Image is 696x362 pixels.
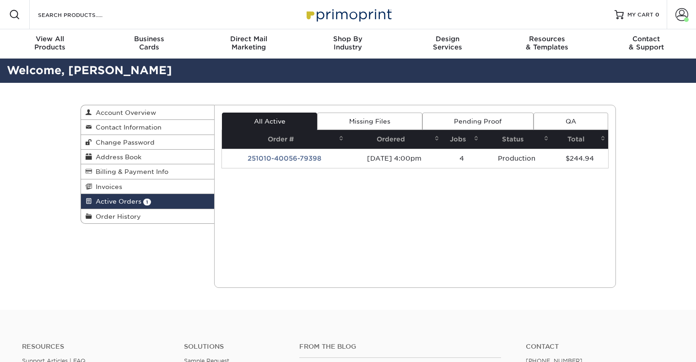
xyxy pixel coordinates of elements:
span: Order History [92,213,141,220]
span: Resources [497,35,596,43]
span: Contact [597,35,696,43]
span: Billing & Payment Info [92,168,168,175]
span: Invoices [92,183,122,190]
div: Industry [298,35,398,51]
a: Resources& Templates [497,29,596,59]
a: Invoices [81,179,215,194]
div: & Support [597,35,696,51]
a: Pending Proof [422,113,534,130]
input: SEARCH PRODUCTS..... [37,9,126,20]
td: 4 [442,149,481,168]
td: Production [481,149,551,168]
a: Contact& Support [597,29,696,59]
div: Services [398,35,497,51]
div: Cards [99,35,199,51]
span: Account Overview [92,109,156,116]
h4: Solutions [184,343,286,351]
h4: Resources [22,343,170,351]
th: Order # [222,130,346,149]
td: 251010-40056-79398 [222,149,346,168]
span: 0 [655,11,659,18]
span: Shop By [298,35,398,43]
a: Active Orders 1 [81,194,215,209]
a: Contact Information [81,120,215,135]
a: Shop ByIndustry [298,29,398,59]
a: Direct MailMarketing [199,29,298,59]
span: Design [398,35,497,43]
a: Contact [526,343,674,351]
a: Address Book [81,150,215,164]
a: All Active [222,113,317,130]
div: & Templates [497,35,596,51]
th: Ordered [346,130,442,149]
td: $244.94 [551,149,608,168]
span: Direct Mail [199,35,298,43]
a: Order History [81,209,215,223]
a: Account Overview [81,105,215,120]
a: Change Password [81,135,215,150]
td: [DATE] 4:00pm [346,149,442,168]
span: MY CART [627,11,653,19]
span: Address Book [92,153,141,161]
span: Contact Information [92,124,162,131]
a: DesignServices [398,29,497,59]
h4: From the Blog [299,343,501,351]
a: BusinessCards [99,29,199,59]
img: Primoprint [302,5,394,24]
a: Billing & Payment Info [81,164,215,179]
a: QA [534,113,608,130]
th: Total [551,130,608,149]
span: Business [99,35,199,43]
span: 1 [143,199,151,205]
span: Change Password [92,139,155,146]
a: Missing Files [317,113,422,130]
th: Status [481,130,551,149]
div: Marketing [199,35,298,51]
th: Jobs [442,130,481,149]
span: Active Orders [92,198,141,205]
